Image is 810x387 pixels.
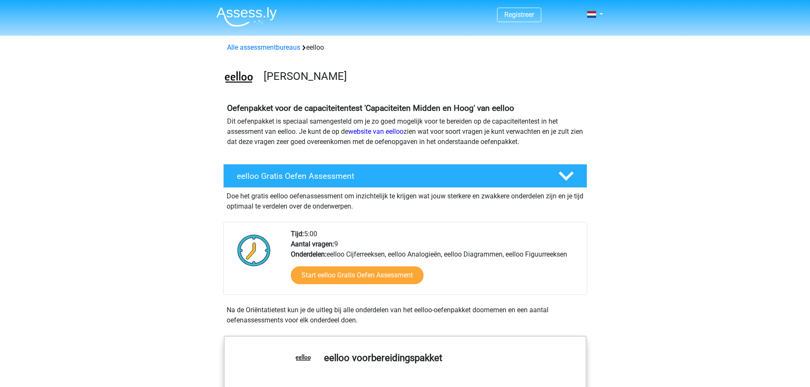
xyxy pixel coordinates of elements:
a: Registreer [504,11,534,19]
a: website van eelloo [348,127,404,136]
img: Assessly [216,7,277,27]
div: Doe het gratis eelloo oefenassessment om inzichtelijk te krijgen wat jouw sterkere en zwakkere on... [223,188,587,212]
div: eelloo [224,42,587,53]
img: eelloo.png [224,63,254,93]
b: Onderdelen: [291,250,327,258]
b: Oefenpakket voor de capaciteitentest 'Capaciteiten Midden en Hoog' van eelloo [227,103,514,113]
h3: [PERSON_NAME] [264,70,580,83]
a: Start eelloo Gratis Oefen Assessment [291,266,423,284]
div: Na de Oriëntatietest kun je de uitleg bij alle onderdelen van het eelloo-oefenpakket doornemen en... [223,305,587,325]
h4: eelloo Gratis Oefen Assessment [237,171,545,181]
a: Alle assessmentbureaus [227,43,300,51]
div: 5:00 9 eelloo Cijferreeksen, eelloo Analogieën, eelloo Diagrammen, eelloo Figuurreeksen [284,229,586,294]
img: Klok [233,229,276,271]
b: Aantal vragen: [291,240,334,248]
b: Tijd: [291,230,304,238]
p: Dit oefenpakket is speciaal samengesteld om je zo goed mogelijk voor te bereiden op de capaciteit... [227,116,583,147]
a: eelloo Gratis Oefen Assessment [220,164,591,188]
